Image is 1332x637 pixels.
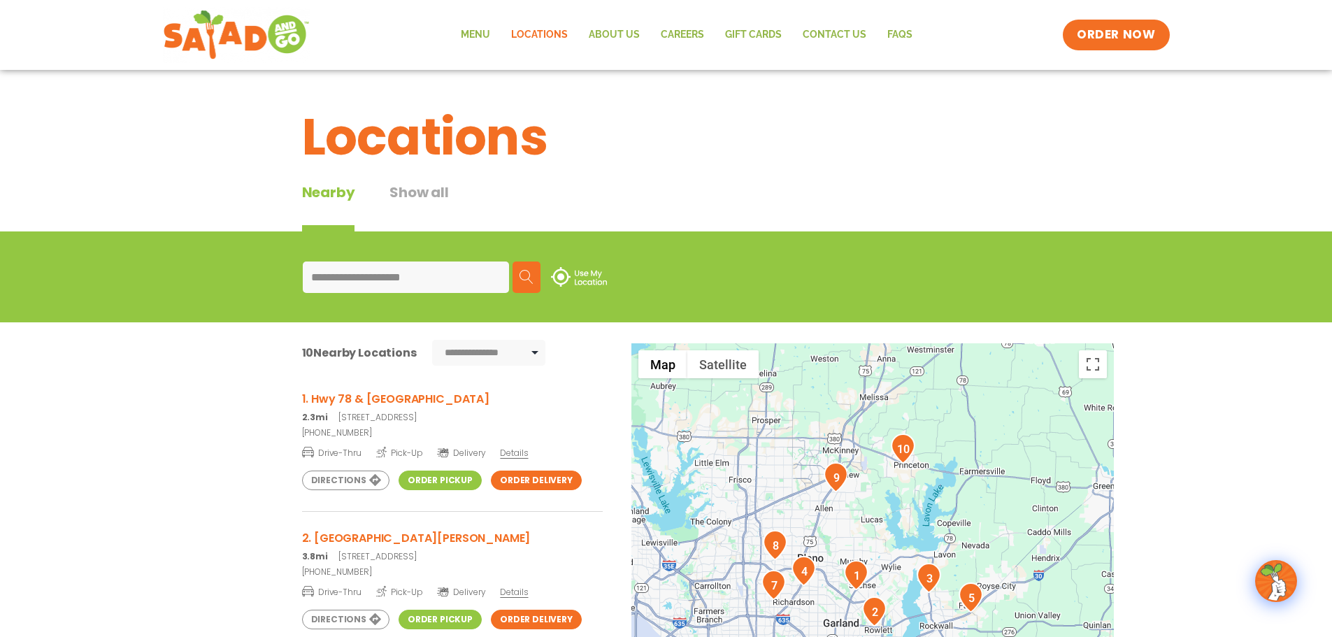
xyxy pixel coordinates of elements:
[715,19,792,51] a: GIFT CARDS
[376,585,423,599] span: Pick-Up
[761,570,786,600] div: 7
[862,596,887,627] div: 2
[520,270,533,284] img: search.svg
[399,471,482,490] a: Order Pickup
[959,582,983,613] div: 5
[450,19,501,51] a: Menu
[302,529,603,563] a: 2. [GEOGRAPHIC_DATA][PERSON_NAME] 3.8mi[STREET_ADDRESS]
[844,560,868,590] div: 1
[302,581,603,599] a: Drive-Thru Pick-Up Delivery Details
[792,556,816,586] div: 4
[437,586,485,599] span: Delivery
[1079,350,1107,378] button: Toggle fullscreen view
[792,19,877,51] a: Contact Us
[491,471,582,490] a: Order Delivery
[1256,561,1296,601] img: wpChatIcon
[578,19,650,51] a: About Us
[302,411,603,424] p: [STREET_ADDRESS]
[389,182,448,231] button: Show all
[491,610,582,629] a: Order Delivery
[687,350,759,378] button: Show satellite imagery
[302,550,328,562] strong: 3.8mi
[302,529,603,547] h3: 2. [GEOGRAPHIC_DATA][PERSON_NAME]
[376,445,423,459] span: Pick-Up
[302,550,603,563] p: [STREET_ADDRESS]
[500,586,528,598] span: Details
[302,344,417,362] div: Nearby Locations
[399,610,482,629] a: Order Pickup
[638,350,687,378] button: Show street map
[302,442,603,459] a: Drive-Thru Pick-Up Delivery Details
[302,182,484,231] div: Tabbed content
[302,445,361,459] span: Drive-Thru
[437,447,485,459] span: Delivery
[891,434,915,464] div: 10
[302,566,603,578] a: [PHONE_NUMBER]
[450,19,923,51] nav: Menu
[917,563,941,593] div: 3
[763,530,787,560] div: 8
[302,585,361,599] span: Drive-Thru
[302,99,1031,175] h1: Locations
[1077,27,1155,43] span: ORDER NOW
[302,411,328,423] strong: 2.3mi
[650,19,715,51] a: Careers
[302,390,603,408] h3: 1. Hwy 78 & [GEOGRAPHIC_DATA]
[302,345,314,361] span: 10
[302,471,389,490] a: Directions
[501,19,578,51] a: Locations
[302,390,603,424] a: 1. Hwy 78 & [GEOGRAPHIC_DATA] 2.3mi[STREET_ADDRESS]
[551,267,607,287] img: use-location.svg
[302,610,389,629] a: Directions
[1063,20,1169,50] a: ORDER NOW
[500,447,528,459] span: Details
[824,462,848,492] div: 9
[877,19,923,51] a: FAQs
[163,7,310,63] img: new-SAG-logo-768×292
[302,427,603,439] a: [PHONE_NUMBER]
[302,182,355,231] div: Nearby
